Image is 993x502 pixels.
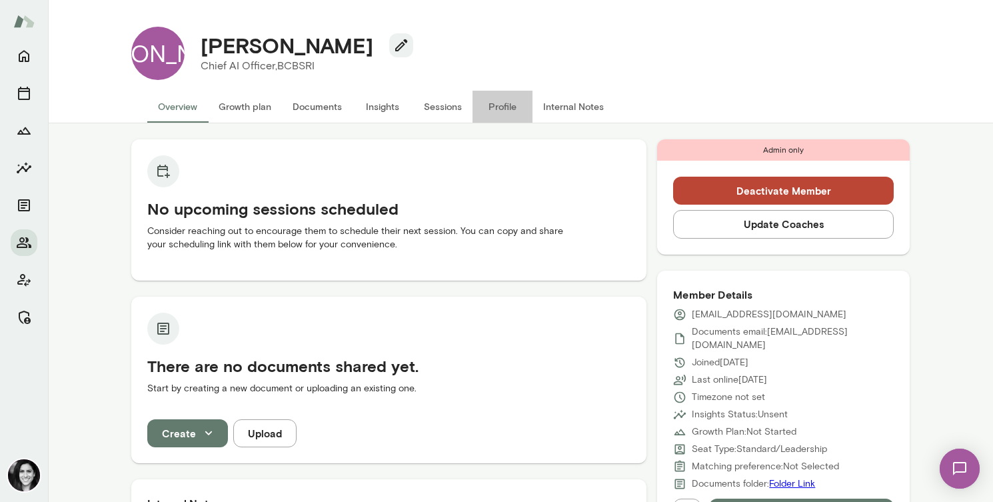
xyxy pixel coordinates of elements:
[692,356,748,369] p: Joined [DATE]
[147,382,630,395] p: Start by creating a new document or uploading an existing one.
[692,391,765,404] p: Timezone not set
[11,192,37,219] button: Documents
[282,91,353,123] button: Documents
[147,91,208,123] button: Overview
[692,425,796,439] p: Growth Plan: Not Started
[208,91,282,123] button: Growth plan
[147,419,228,447] button: Create
[233,419,297,447] button: Upload
[532,91,614,123] button: Internal Notes
[11,155,37,181] button: Insights
[673,287,894,303] h6: Member Details
[147,355,630,377] h5: There are no documents shared yet.
[353,91,413,123] button: Insights
[769,478,815,489] a: Folder Link
[673,177,894,205] button: Deactivate Member
[692,325,894,352] p: Documents email: [EMAIL_ADDRESS][DOMAIN_NAME]
[13,9,35,34] img: Mento
[692,477,815,491] p: Documents folder:
[11,43,37,69] button: Home
[147,225,630,251] p: Consider reaching out to encourage them to schedule their next session. You can copy and share yo...
[201,33,373,58] h4: [PERSON_NAME]
[11,117,37,144] button: Growth Plan
[131,27,185,80] div: [PERSON_NAME]
[692,443,827,456] p: Seat Type: Standard/Leadership
[201,58,403,74] p: Chief AI Officer, BCBSRI
[473,91,532,123] button: Profile
[692,408,788,421] p: Insights Status: Unsent
[692,460,839,473] p: Matching preference: Not Selected
[657,139,910,161] div: Admin only
[413,91,473,123] button: Sessions
[11,304,37,331] button: Manage
[11,80,37,107] button: Sessions
[692,308,846,321] p: [EMAIL_ADDRESS][DOMAIN_NAME]
[11,267,37,293] button: Client app
[8,459,40,491] img: Jamie Albers
[692,373,767,387] p: Last online [DATE]
[11,229,37,256] button: Members
[147,198,630,219] h5: No upcoming sessions scheduled
[673,210,894,238] button: Update Coaches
